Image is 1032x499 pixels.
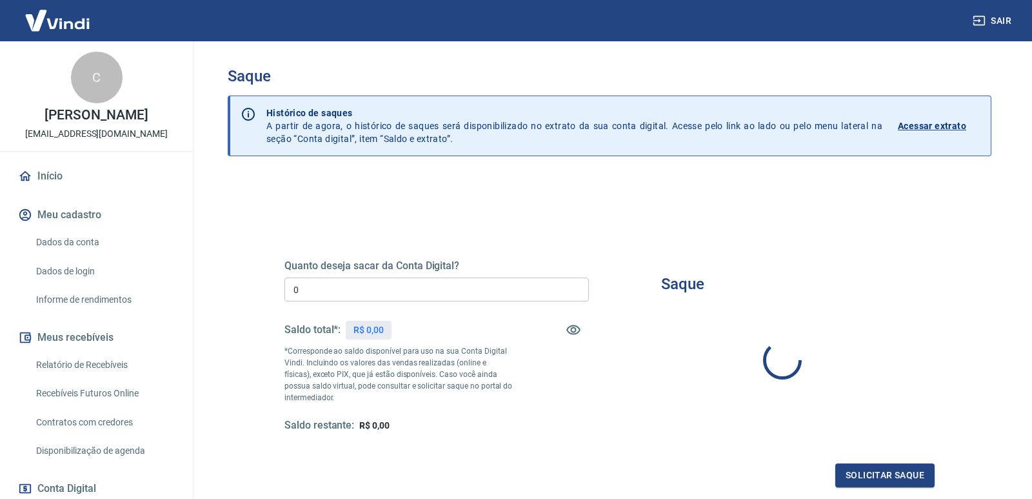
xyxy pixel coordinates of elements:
[359,420,390,431] span: R$ 0,00
[71,52,123,103] div: C
[31,352,177,378] a: Relatório de Recebíveis
[898,119,966,132] p: Acessar extrato
[31,409,177,436] a: Contratos com credores
[661,275,704,293] h3: Saque
[31,380,177,407] a: Recebíveis Futuros Online
[15,162,177,190] a: Início
[45,108,148,122] p: [PERSON_NAME]
[15,323,177,352] button: Meus recebíveis
[228,67,991,85] h3: Saque
[31,287,177,313] a: Informe de rendimentos
[835,463,935,487] button: Solicitar saque
[15,1,99,40] img: Vindi
[25,127,168,141] p: [EMAIL_ADDRESS][DOMAIN_NAME]
[266,107,882,119] p: Histórico de saques
[31,258,177,285] a: Dados de login
[266,107,882,145] p: A partir de agora, o histórico de saques será disponibilizado no extrato da sua conta digital. Ac...
[898,107,980,145] a: Acessar extrato
[970,9,1017,33] button: Sair
[31,229,177,256] a: Dados da conta
[284,419,354,433] h5: Saldo restante:
[31,438,177,464] a: Disponibilização de agenda
[284,323,341,336] h5: Saldo total*:
[284,260,589,272] h5: Quanto deseja sacar da Conta Digital?
[15,201,177,229] button: Meu cadastro
[353,323,384,337] p: R$ 0,00
[284,345,513,403] p: *Corresponde ao saldo disponível para uso na sua Conta Digital Vindi. Incluindo os valores das ve...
